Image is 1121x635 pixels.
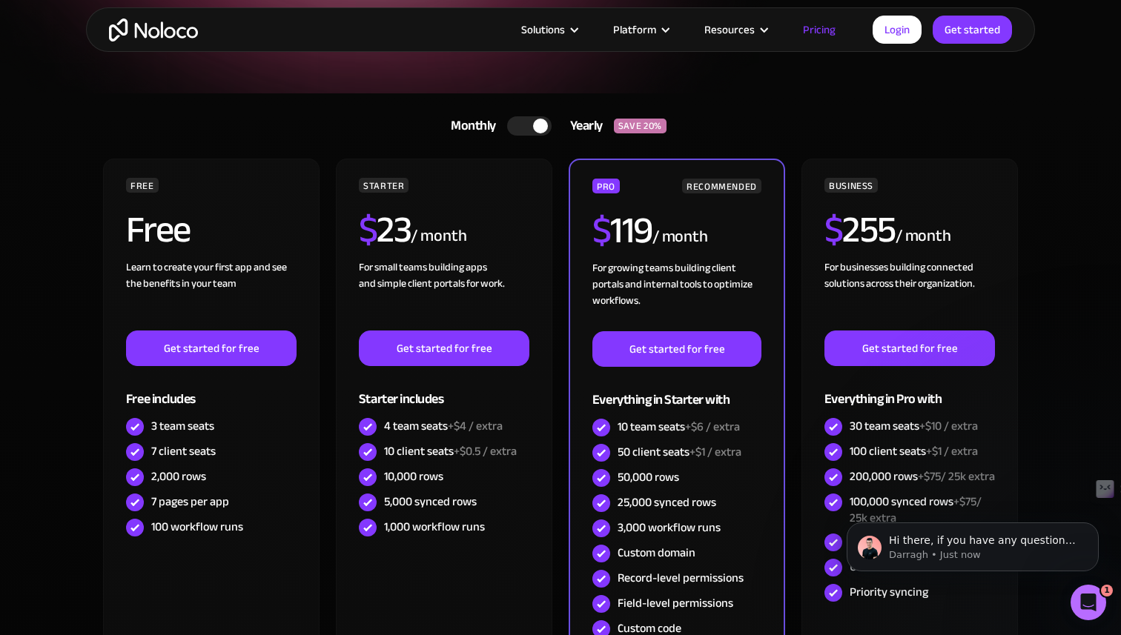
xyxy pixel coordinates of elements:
[896,225,951,248] div: / month
[151,443,216,459] div: 7 client seats
[824,195,843,265] span: $
[824,491,1121,595] iframe: Intercom notifications message
[126,178,159,193] div: FREE
[618,494,716,511] div: 25,000 synced rows
[126,366,297,414] div: Free includes
[824,366,995,414] div: Everything in Pro with
[592,260,761,331] div: For growing teams building client portals and internal tools to optimize workflows.
[933,16,1012,44] a: Get started
[448,415,503,437] span: +$4 / extra
[151,418,214,434] div: 3 team seats
[618,419,740,435] div: 10 team seats
[685,416,740,438] span: +$6 / extra
[384,519,485,535] div: 1,000 workflow runs
[384,418,503,434] div: 4 team seats
[151,519,243,535] div: 100 workflow runs
[618,444,741,460] div: 50 client seats
[618,545,695,561] div: Custom domain
[918,465,995,488] span: +$75/ 25k extra
[618,595,733,611] div: Field-level permissions
[592,331,761,367] a: Get started for free
[592,196,611,265] span: $
[552,115,614,137] div: Yearly
[126,330,297,366] a: Get started for free
[151,468,206,485] div: 2,000 rows
[686,20,784,39] div: Resources
[359,211,411,248] h2: 23
[704,20,755,39] div: Resources
[873,16,922,44] a: Login
[850,468,995,485] div: 200,000 rows
[1071,585,1106,620] iframe: Intercom live chat
[652,225,708,249] div: / month
[824,330,995,366] a: Get started for free
[690,441,741,463] span: +$1 / extra
[151,493,229,510] div: 7 pages per app
[618,519,721,536] div: 3,000 workflow runs
[614,119,667,133] div: SAVE 20%
[503,20,595,39] div: Solutions
[682,179,761,193] div: RECOMMENDED
[359,330,529,366] a: Get started for free
[109,19,198,41] a: home
[592,212,652,249] h2: 119
[384,443,517,459] div: 10 client seats
[359,195,377,265] span: $
[432,115,507,137] div: Monthly
[613,20,656,39] div: Platform
[411,225,466,248] div: / month
[824,178,878,193] div: BUSINESS
[454,440,517,462] span: +$0.5 / extra
[521,20,565,39] div: Solutions
[359,259,529,330] div: For small teams building apps and simple client portals for work. ‍
[384,493,477,510] div: 5,000 synced rows
[850,418,978,434] div: 30 team seats
[926,440,978,462] span: +$1 / extra
[618,570,744,586] div: Record-level permissions
[359,366,529,414] div: Starter includes
[824,211,896,248] h2: 255
[850,584,928,600] div: Priority syncing
[592,179,620,193] div: PRO
[384,468,443,485] div: 10,000 rows
[784,20,854,39] a: Pricing
[824,259,995,330] div: For businesses building connected solutions across their organization. ‍
[919,415,978,437] span: +$10 / extra
[618,469,679,485] div: 50,000 rows
[126,211,191,248] h2: Free
[1101,585,1113,596] span: 1
[595,20,686,39] div: Platform
[126,259,297,330] div: Learn to create your first app and see the benefits in your team ‍
[359,178,409,193] div: STARTER
[850,443,978,459] div: 100 client seats
[592,367,761,415] div: Everything in Starter with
